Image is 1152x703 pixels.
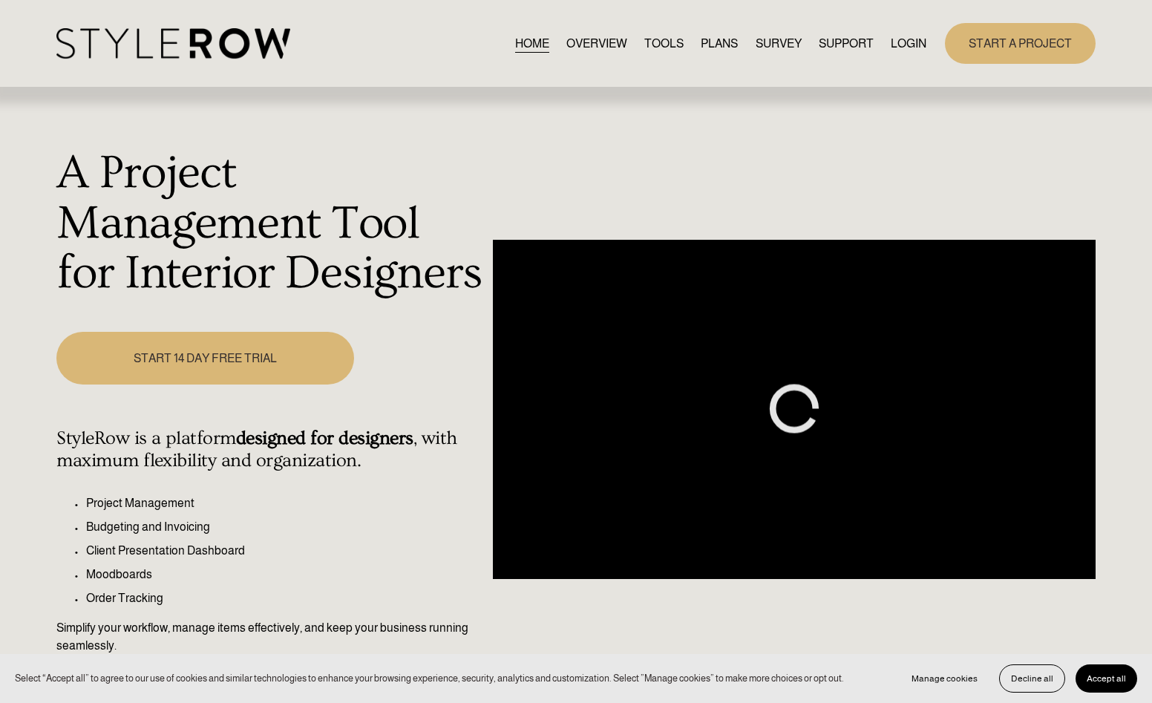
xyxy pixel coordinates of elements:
[86,589,485,607] p: Order Tracking
[900,664,989,693] button: Manage cookies
[56,148,485,299] h1: A Project Management Tool for Interior Designers
[999,664,1065,693] button: Decline all
[236,428,413,449] strong: designed for designers
[891,33,926,53] a: LOGIN
[701,33,738,53] a: PLANS
[86,518,485,536] p: Budgeting and Invoicing
[945,23,1096,64] a: START A PROJECT
[86,494,485,512] p: Project Management
[912,673,978,684] span: Manage cookies
[56,619,485,655] p: Simplify your workflow, manage items effectively, and keep your business running seamlessly.
[1076,664,1137,693] button: Accept all
[644,33,684,53] a: TOOLS
[86,566,485,583] p: Moodboards
[566,33,627,53] a: OVERVIEW
[56,332,353,385] a: START 14 DAY FREE TRIAL
[56,428,485,472] h4: StyleRow is a platform , with maximum flexibility and organization.
[1087,673,1126,684] span: Accept all
[15,671,844,685] p: Select “Accept all” to agree to our use of cookies and similar technologies to enhance your brows...
[1011,673,1053,684] span: Decline all
[86,542,485,560] p: Client Presentation Dashboard
[756,33,802,53] a: SURVEY
[819,33,874,53] a: folder dropdown
[515,33,549,53] a: HOME
[56,28,290,59] img: StyleRow
[819,35,874,53] span: SUPPORT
